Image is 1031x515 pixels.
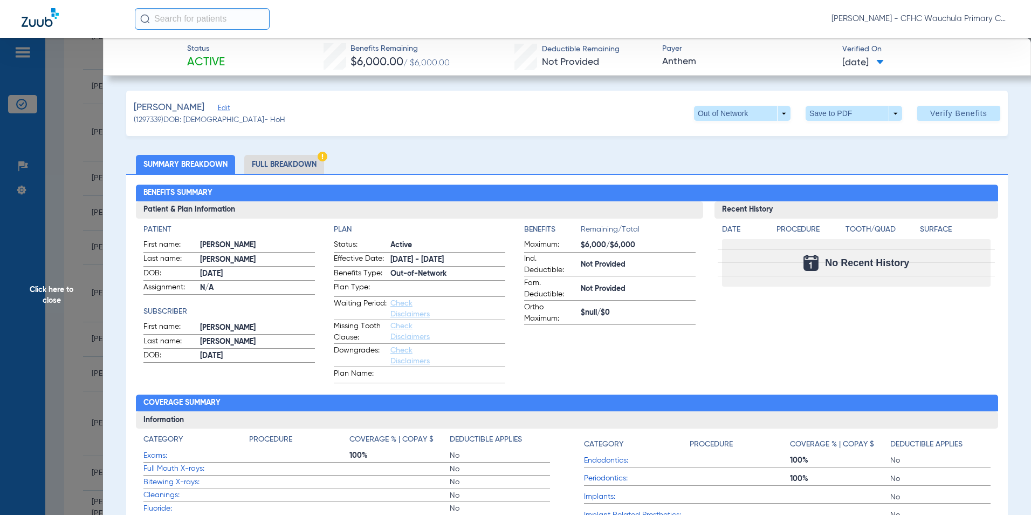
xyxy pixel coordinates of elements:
[143,224,315,235] h4: Patient
[334,282,387,296] span: Plan Type:
[135,8,270,30] input: Search for patients
[584,473,690,484] span: Periodontics:
[524,277,577,300] span: Fam. Deductible:
[584,491,690,503] span: Implants:
[917,106,1000,121] button: Verify Benefits
[334,345,387,367] span: Downgrades:
[714,201,998,219] h3: Recent History
[349,434,434,445] h4: Coverage % | Copay $
[143,490,249,501] span: Cleanings:
[334,368,387,383] span: Plan Name:
[200,282,315,294] span: N/A
[722,224,767,239] app-breakdown-title: Date
[334,253,387,266] span: Effective Date:
[450,490,550,501] span: No
[790,455,890,466] span: 100%
[390,300,430,318] a: Check Disclaimers
[200,350,315,362] span: [DATE]
[890,473,991,484] span: No
[584,439,623,450] h4: Category
[334,224,505,235] h4: Plan
[806,106,902,121] button: Save to PDF
[334,321,387,343] span: Missing Tooth Clause:
[842,56,884,70] span: [DATE]
[524,302,577,324] span: Ortho Maximum:
[581,307,696,319] span: $null/$0
[249,434,292,445] h4: Procedure
[334,298,387,320] span: Waiting Period:
[140,14,150,24] img: Search Icon
[136,395,999,412] h2: Coverage Summary
[803,255,819,271] img: Calendar
[143,282,196,295] span: Assignment:
[143,336,196,349] span: Last name:
[542,57,599,67] span: Not Provided
[334,239,387,252] span: Status:
[22,8,59,27] img: Zuub Logo
[581,259,696,270] span: Not Provided
[143,477,249,488] span: Bitewing X-rays:
[136,411,999,429] h3: Information
[846,224,916,235] h4: Tooth/Quad
[143,268,196,281] span: DOB:
[136,185,999,202] h2: Benefits Summary
[842,44,1013,55] span: Verified On
[890,434,991,454] app-breakdown-title: Deductible Applies
[143,434,249,449] app-breakdown-title: Category
[143,306,315,317] h4: Subscriber
[143,321,196,334] span: First name:
[930,109,987,118] span: Verify Benefits
[825,257,909,268] span: No Recent History
[187,55,225,70] span: Active
[776,224,842,235] h4: Procedure
[200,254,315,266] span: [PERSON_NAME]
[846,224,916,239] app-breakdown-title: Tooth/Quad
[790,473,890,484] span: 100%
[920,224,991,239] app-breakdown-title: Surface
[218,104,228,114] span: Edit
[690,439,733,450] h4: Procedure
[350,43,450,55] span: Benefits Remaining
[662,43,833,55] span: Payer
[690,434,790,454] app-breakdown-title: Procedure
[136,155,235,174] li: Summary Breakdown
[200,336,315,348] span: [PERSON_NAME]
[200,268,315,280] span: [DATE]
[450,477,550,487] span: No
[450,434,522,445] h4: Deductible Applies
[143,253,196,266] span: Last name:
[584,434,690,454] app-breakdown-title: Category
[450,503,550,514] span: No
[524,224,581,239] app-breakdown-title: Benefits
[349,434,450,449] app-breakdown-title: Coverage % | Copay $
[977,463,1031,515] iframe: Chat Widget
[776,224,842,239] app-breakdown-title: Procedure
[349,450,450,461] span: 100%
[890,439,963,450] h4: Deductible Applies
[318,152,327,161] img: Hazard
[143,450,249,462] span: Exams:
[581,240,696,251] span: $6,000/$6,000
[524,224,581,235] h4: Benefits
[890,455,991,466] span: No
[200,322,315,334] span: [PERSON_NAME]
[662,55,833,69] span: Anthem
[581,283,696,295] span: Not Provided
[450,450,550,461] span: No
[134,114,285,126] span: (1297339) DOB: [DEMOGRAPHIC_DATA] - HoH
[200,240,315,251] span: [PERSON_NAME]
[403,59,450,67] span: / $6,000.00
[790,434,890,454] app-breakdown-title: Coverage % | Copay $
[187,43,225,55] span: Status
[143,350,196,363] span: DOB:
[524,239,577,252] span: Maximum:
[244,155,324,174] li: Full Breakdown
[143,434,183,445] h4: Category
[584,455,690,466] span: Endodontics:
[390,254,505,266] span: [DATE] - [DATE]
[694,106,791,121] button: Out of Network
[143,503,249,514] span: Fluoride:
